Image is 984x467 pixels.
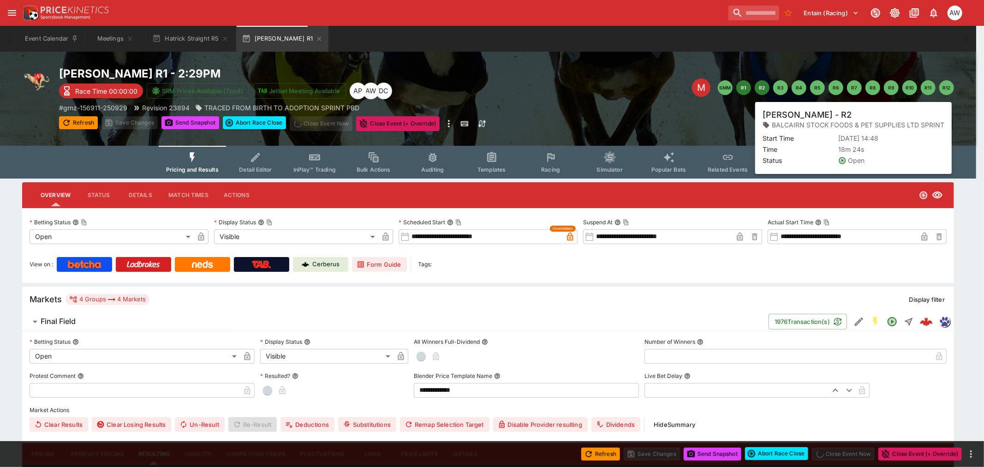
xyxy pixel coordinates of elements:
[884,313,901,330] button: Open
[920,315,933,328] div: 40d9cc3f-2734-4ebd-b49f-74a02800609b
[258,86,267,96] img: jetbet-logo.svg
[280,417,334,432] button: Deductions
[591,417,640,432] button: Dividends
[161,116,219,129] button: Send Snapshot
[921,119,950,129] p: Auto-Save
[940,317,950,327] img: grnz
[477,166,506,173] span: Templates
[92,417,171,432] button: Clear Losing Results
[939,80,954,95] button: R12
[810,80,825,95] button: R5
[30,403,947,417] label: Market Actions
[30,417,88,432] button: Clear Results
[902,80,917,95] button: R10
[865,80,880,95] button: R8
[769,314,847,329] button: 1976Transaction(s)
[223,116,286,129] button: Abort Race Close
[175,417,224,432] span: Un-Result
[867,5,884,21] button: Connected to PK
[819,117,954,131] div: Start From
[884,80,899,95] button: R9
[773,80,788,95] button: R3
[59,116,98,129] button: Refresh
[553,226,573,232] span: Overridden
[745,447,808,460] div: split button
[302,261,309,268] img: Cerberus
[266,219,273,226] button: Copy To Clipboard
[920,315,933,328] img: logo-cerberus--red.svg
[823,219,830,226] button: Copy To Clipboard
[829,80,843,95] button: R6
[745,447,808,460] button: Abort Race Close
[901,313,917,330] button: Straight
[583,218,613,226] p: Suspend At
[925,5,942,21] button: Notifications
[443,116,454,131] button: more
[755,80,769,95] button: R2
[147,83,249,99] button: SRM Prices Available (Top4)
[30,218,71,226] p: Betting Status
[768,218,813,226] p: Actual Start Time
[919,191,928,200] svg: Open
[597,166,623,173] span: Simulator
[921,80,936,95] button: R11
[216,184,257,206] button: Actions
[878,448,962,461] button: Close Event (+ Override)
[214,218,256,226] p: Display Status
[939,316,950,327] div: grnz
[399,218,445,226] p: Scheduled Start
[651,166,686,173] span: Popular Bets
[948,6,962,20] div: Amanda Whitta
[917,312,936,331] a: 40d9cc3f-2734-4ebd-b49f-74a02800609b
[192,261,213,268] img: Neds
[119,184,161,206] button: Details
[86,26,145,52] button: Meetings
[400,417,489,432] button: Remap Selection Target
[414,372,492,380] p: Blender Price Template Name
[376,83,392,99] div: David Crockford
[966,449,977,460] button: more
[228,417,277,432] span: Re-Result
[19,26,84,52] button: Event Calendar
[904,292,950,307] button: Display filter
[260,338,302,346] p: Display Status
[350,83,366,99] div: Allan Pollitt
[867,313,884,330] button: SGM Enabled
[736,80,751,95] button: R1
[684,448,741,461] button: Send Snapshot
[195,103,359,113] div: TRACED FROM BIRTH TO ADOPTION SPRINT PBD
[30,338,71,346] p: Betting Status
[799,6,865,20] button: Select Tenant
[887,316,898,327] svg: Open
[30,372,76,380] p: Protest Comment
[75,86,137,96] p: Race Time 00:00:00
[293,166,336,173] span: InPlay™ Trading
[41,15,90,19] img: Sportsbook Management
[765,166,810,173] span: System Controls
[906,5,923,21] button: Documentation
[421,166,444,173] span: Auditing
[204,103,359,113] p: TRACED FROM BIRTH TO ADOPTION SPRINT PBD
[313,260,340,269] p: Cerberus
[33,184,78,206] button: Overview
[792,80,806,95] button: R4
[363,83,379,99] div: Amanda Whitta
[455,219,462,226] button: Copy To Clipboard
[68,261,101,268] img: Betcha
[851,313,867,330] button: Edit Detail
[356,116,440,131] button: Close Event (+ Override)
[847,80,862,95] button: R7
[159,146,817,179] div: Event type filters
[260,372,290,380] p: Resulted?
[41,6,109,13] img: PriceKinetics
[214,229,378,244] div: Visible
[718,80,733,95] button: SMM
[142,103,190,113] p: Revision 23894
[78,184,119,206] button: Status
[30,229,194,244] div: Open
[30,294,62,305] h5: Markets
[147,26,234,52] button: Hatrick Straight R5
[41,317,76,326] h6: Final Field
[648,417,701,432] button: HideSummary
[945,3,965,23] button: Amanda Whitta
